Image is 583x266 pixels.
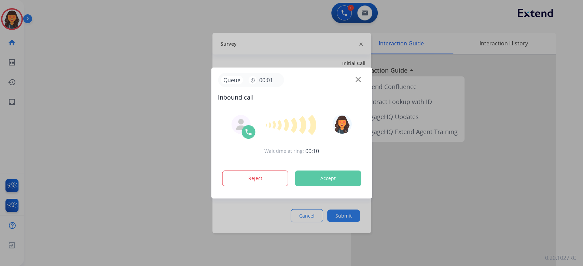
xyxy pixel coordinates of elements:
p: Queue [221,76,243,84]
img: close-button [356,77,361,82]
span: 00:10 [305,147,319,155]
span: Inbound call [218,92,365,102]
img: call-icon [244,128,252,136]
button: Accept [295,171,361,186]
img: avatar [333,115,352,134]
button: Reject [222,171,288,186]
span: Wait time at ring: [264,148,304,154]
mat-icon: timer [250,77,255,83]
span: 00:01 [259,76,273,84]
img: agent-avatar [235,119,246,130]
p: 0.20.1027RC [545,254,576,262]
